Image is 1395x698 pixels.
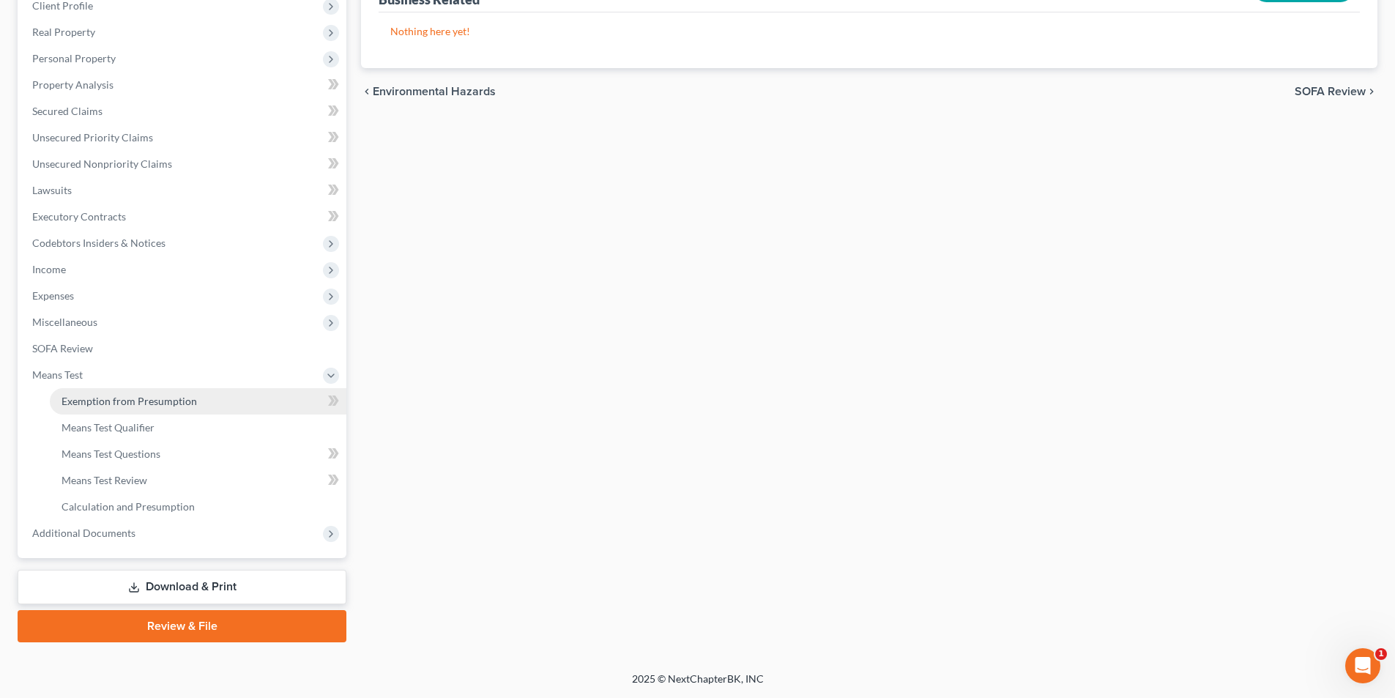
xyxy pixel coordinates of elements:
a: Lawsuits [21,177,346,204]
a: Review & File [18,610,346,642]
span: Additional Documents [32,527,135,539]
button: SOFA Review chevron_right [1295,86,1377,97]
span: Miscellaneous [32,316,97,328]
a: Means Test Review [50,467,346,494]
span: 1 [1375,648,1387,660]
span: Environmental Hazards [373,86,496,97]
a: Download & Print [18,570,346,604]
span: Personal Property [32,52,116,64]
a: Property Analysis [21,72,346,98]
i: chevron_right [1366,86,1377,97]
span: SOFA Review [32,342,93,354]
a: Executory Contracts [21,204,346,230]
span: Means Test Questions [62,448,160,460]
span: Income [32,263,66,275]
span: Real Property [32,26,95,38]
a: Exemption from Presumption [50,388,346,415]
span: Means Test [32,368,83,381]
span: Unsecured Priority Claims [32,131,153,144]
a: Means Test Questions [50,441,346,467]
div: 2025 © NextChapterBK, INC [280,672,1115,698]
button: chevron_left Environmental Hazards [361,86,496,97]
span: SOFA Review [1295,86,1366,97]
p: Nothing here yet! [390,24,1348,39]
span: Unsecured Nonpriority Claims [32,157,172,170]
a: Calculation and Presumption [50,494,346,520]
span: Executory Contracts [32,210,126,223]
span: Means Test Qualifier [62,421,155,434]
a: SOFA Review [21,335,346,362]
span: Expenses [32,289,74,302]
span: Secured Claims [32,105,103,117]
i: chevron_left [361,86,373,97]
a: Unsecured Nonpriority Claims [21,151,346,177]
iframe: Intercom live chat [1345,648,1380,683]
span: Calculation and Presumption [62,500,195,513]
span: Exemption from Presumption [62,395,197,407]
a: Means Test Qualifier [50,415,346,441]
a: Unsecured Priority Claims [21,125,346,151]
span: Lawsuits [32,184,72,196]
span: Codebtors Insiders & Notices [32,237,165,249]
span: Means Test Review [62,474,147,486]
a: Secured Claims [21,98,346,125]
span: Property Analysis [32,78,114,91]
